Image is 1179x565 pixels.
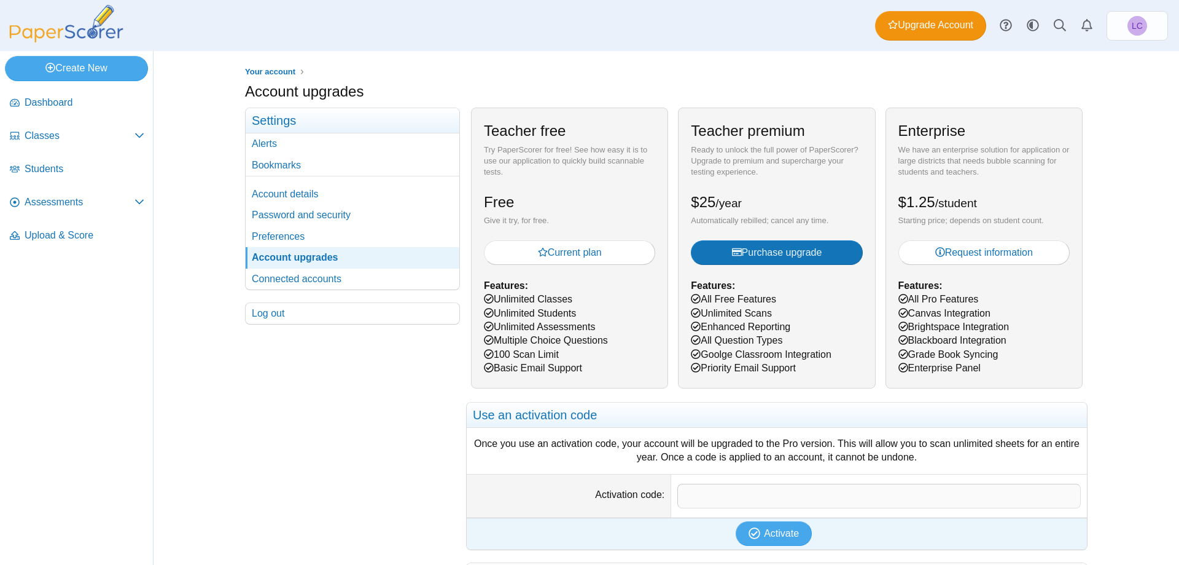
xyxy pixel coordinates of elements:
[484,240,655,265] button: Current plan
[732,247,822,258] span: Purchase upgrade
[691,144,862,178] div: Ready to unlock the full power of PaperScorer? Upgrade to premium and supercharge your testing ex...
[25,129,134,143] span: Classes
[246,303,459,324] a: Log out
[484,280,528,291] b: Features:
[473,437,1081,465] div: Once you use an activation code, your account will be upgraded to the Pro version. This will allo...
[691,121,804,141] h2: Teacher premium
[691,240,862,265] button: Purchase upgrade
[484,215,655,226] div: Give it try, for free.
[467,403,1087,428] h2: Use an activation code
[484,144,655,178] div: Try PaperScorer for free! See how easy it is to use our application to quickly build scannable te...
[246,133,459,154] a: Alerts
[246,247,459,268] a: Account upgrades
[246,205,459,226] a: Password and security
[538,247,602,258] span: Current plan
[1132,22,1143,30] span: Leah Carlson
[898,240,1070,265] a: Request information
[875,11,986,41] a: Upgrade Account
[898,215,1070,226] div: Starting price; depends on student count.
[246,155,459,176] a: Bookmarks
[246,184,459,205] a: Account details
[242,65,298,80] a: Your account
[5,155,149,184] a: Students
[246,108,459,133] h3: Settings
[25,162,144,176] span: Students
[898,121,965,141] h2: Enterprise
[691,194,742,210] span: $25
[5,34,128,44] a: PaperScorer
[898,192,977,213] h2: $1.25
[678,108,875,388] div: All Free Features Unlimited Scans Enhanced Reporting All Question Types Goolge Classroom Integrat...
[1107,11,1168,41] a: Leah Carlson
[1127,16,1147,36] span: Leah Carlson
[1073,12,1100,39] a: Alerts
[764,528,799,539] span: Activate
[885,108,1083,388] div: All Pro Features Canvas Integration Brightspace Integration Blackboard Integration Grade Book Syn...
[245,81,364,102] h1: Account upgrades
[5,122,149,151] a: Classes
[5,89,149,118] a: Dashboard
[736,521,812,546] button: Activate
[5,56,148,81] a: Create New
[245,67,295,76] span: Your account
[935,197,977,210] small: /student
[5,188,149,218] a: Assessments
[25,96,144,109] span: Dashboard
[935,247,1033,258] span: Request information
[246,226,459,247] a: Preferences
[715,197,742,210] small: /year
[888,18,973,32] span: Upgrade Account
[25,196,134,209] span: Assessments
[5,221,149,251] a: Upload & Score
[471,108,668,388] div: Unlimited Classes Unlimited Students Unlimited Assessments Multiple Choice Questions 100 Scan Lim...
[691,280,735,291] b: Features:
[484,192,514,213] h2: Free
[898,144,1070,178] div: We have an enterprise solution for application or large districts that needs bubble scanning for ...
[691,215,862,226] div: Automatically rebilled; cancel any time.
[898,280,943,291] b: Features:
[246,269,459,290] a: Connected accounts
[5,5,128,42] img: PaperScorer
[595,489,664,500] label: Activation code
[25,229,144,242] span: Upload & Score
[484,121,566,141] h2: Teacher free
